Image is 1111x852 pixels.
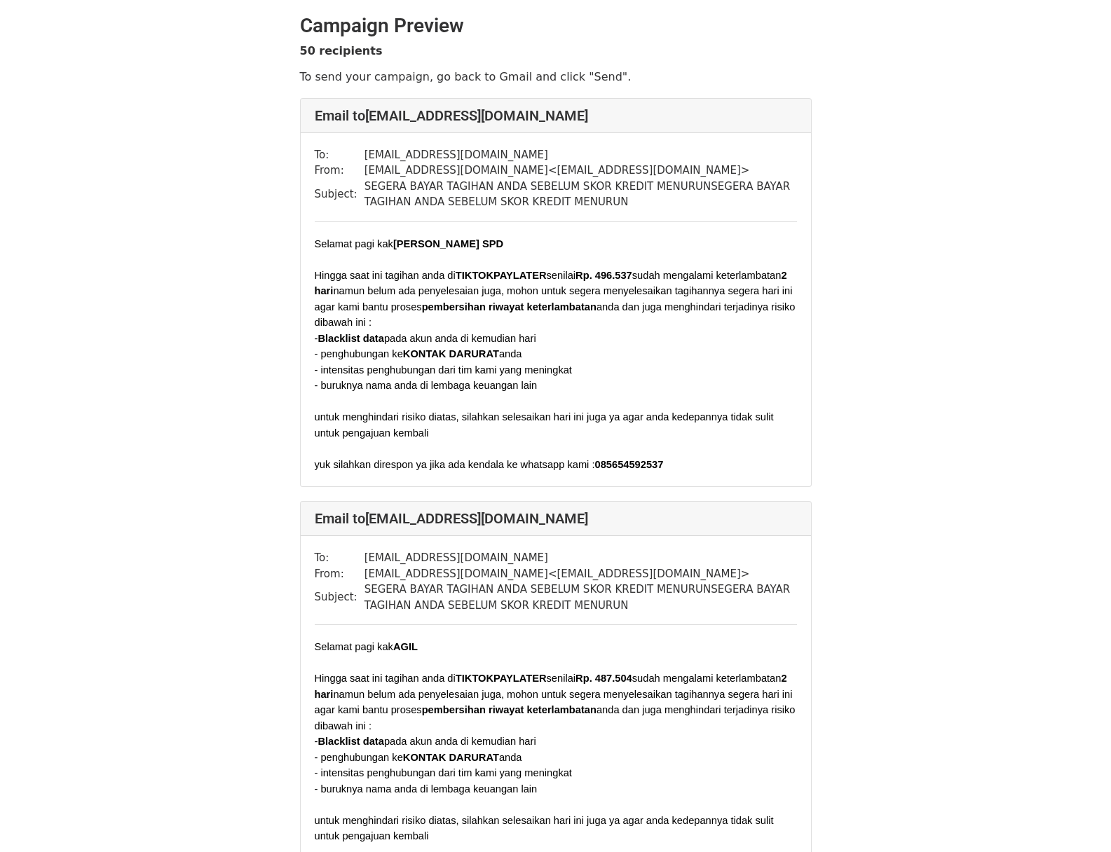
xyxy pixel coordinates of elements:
td: To: [315,147,364,163]
td: From: [315,566,364,582]
p: To send your campaign, go back to Gmail and click "Send". [300,69,812,84]
span: TIKTOKPAYLATER [456,270,547,281]
span: TIKTOKPAYLATER [456,673,547,684]
span: untuk menghindari risiko diatas, silahkan selesaikan hari ini juga ya agar anda kedepannya tidak ... [315,815,777,842]
b: pembersihan riwayat keterlambatan [422,301,597,312]
span: - pada akun anda di kemudian hari [315,736,536,747]
td: From: [315,163,364,179]
td: [EMAIL_ADDRESS][DOMAIN_NAME] [364,550,797,566]
span: untuk menghindari risiko diatas, silahkan selesaikan hari ini juga ya agar anda kedepannya tidak ... [315,411,777,439]
div: Message Body [315,236,797,473]
td: Subject: [315,179,364,210]
span: Hingga saat ini tagihan anda di senilai sudah mengalami keterlambatan namun belum ada penyelesaia... [315,673,798,731]
span: Hingga saat ini tagihan anda di senilai sudah mengalami keterlambatan namun belum ada penyelesaia... [315,270,798,329]
b: Blacklist data [318,333,384,344]
b: pembersihan riwayat keterlambatan [422,704,597,715]
span: yuk silahkan direspon ya jika ada kendala ke whatsapp kami : [315,459,664,470]
b: 085654592537 [595,459,664,470]
b: Rp. 496.537 [575,270,632,281]
span: Selamat pagi kak [315,238,504,249]
b: [PERSON_NAME] SPD [393,238,503,249]
span: - buruknya nama anda di lembaga keuangan lain [315,380,538,391]
b: AGIL [393,641,418,652]
b: KONTAK DARURAT [403,752,499,763]
td: [EMAIL_ADDRESS][DOMAIN_NAME] < [EMAIL_ADDRESS][DOMAIN_NAME] > [364,163,797,179]
strong: 50 recipients [300,44,383,57]
td: [EMAIL_ADDRESS][DOMAIN_NAME] [364,147,797,163]
h4: Email to [EMAIL_ADDRESS][DOMAIN_NAME] [315,510,797,527]
span: - buruknya nama anda di lembaga keuangan lain [315,783,538,795]
b: 2 hari [315,673,790,700]
span: - intensitas penghubungan dari tim kami yang meningkat [315,364,572,376]
td: Subject: [315,582,364,613]
span: - penghubungan ke anda [315,348,522,359]
span: Selamat pagi kak [315,641,418,652]
h4: Email to [EMAIL_ADDRESS][DOMAIN_NAME] [315,107,797,124]
span: - pada akun anda di kemudian hari [315,333,536,344]
span: - penghubungan ke anda [315,752,522,763]
td: SEGERA BAYAR TAGIHAN ANDA SEBELUM SKOR KREDIT MENURUNSEGERA BAYAR TAGIHAN ANDA SEBELUM SKOR KREDI... [364,179,797,210]
b: Blacklist data [318,736,384,747]
b: KONTAK DARURAT [403,348,499,359]
b: Rp. 487.504 [575,673,632,684]
h2: Campaign Preview [300,14,812,38]
td: [EMAIL_ADDRESS][DOMAIN_NAME] < [EMAIL_ADDRESS][DOMAIN_NAME] > [364,566,797,582]
td: To: [315,550,364,566]
span: - intensitas penghubungan dari tim kami yang meningkat [315,767,572,778]
b: 2 hari [315,270,790,297]
td: SEGERA BAYAR TAGIHAN ANDA SEBELUM SKOR KREDIT MENURUNSEGERA BAYAR TAGIHAN ANDA SEBELUM SKOR KREDI... [364,582,797,613]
